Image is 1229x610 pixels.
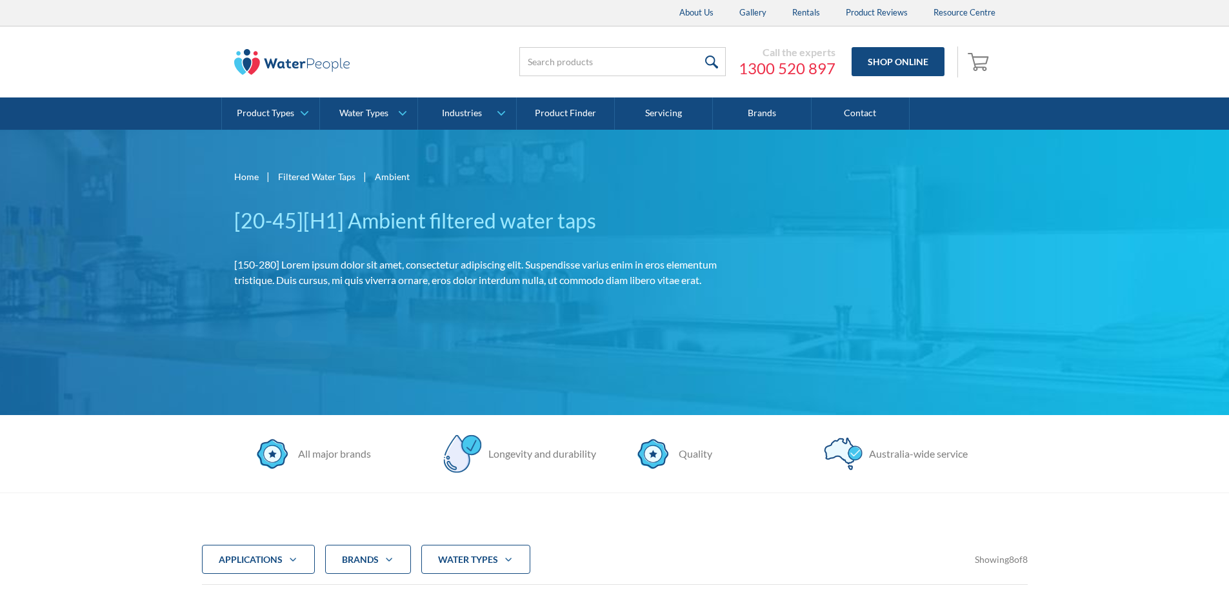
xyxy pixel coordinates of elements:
[202,545,315,574] div: applications
[222,97,319,130] a: Product Types
[234,205,730,236] h1: [20-45][H1] Ambient filtered water taps
[418,97,515,130] a: Industries
[964,46,995,77] a: Open empty cart
[852,47,944,76] a: Shop Online
[265,168,272,184] div: |
[519,47,726,76] input: Search products
[863,446,968,462] div: Australia-wide service
[672,446,712,462] div: Quality
[234,170,259,183] a: Home
[482,446,596,462] div: Longevity and durability
[739,59,835,78] a: 1300 520 897
[320,97,417,130] a: Water Types
[237,108,294,119] div: Product Types
[325,545,411,574] div: Brands
[739,46,835,59] div: Call the experts
[1009,554,1014,565] span: 8
[615,97,713,130] a: Servicing
[339,108,388,119] div: Water Types
[517,97,615,130] a: Product Finder
[1023,554,1028,565] span: 8
[713,97,811,130] a: Brands
[968,51,992,72] img: shopping cart
[975,553,1028,566] div: Showing of
[812,97,910,130] a: Contact
[362,168,368,184] div: |
[342,553,379,566] div: Brands
[438,554,498,565] strong: water Types
[219,553,283,566] div: applications
[234,49,350,75] img: The Water People
[278,170,355,183] a: Filtered Water Taps
[442,108,482,119] div: Industries
[375,170,410,183] div: Ambient
[202,545,1028,574] form: Filter 5
[292,446,371,462] div: All major brands
[234,257,730,288] p: [150-280] Lorem ipsum dolor sit amet, consectetur adipiscing elit. Suspendisse varius enim in ero...
[421,545,530,574] div: water Types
